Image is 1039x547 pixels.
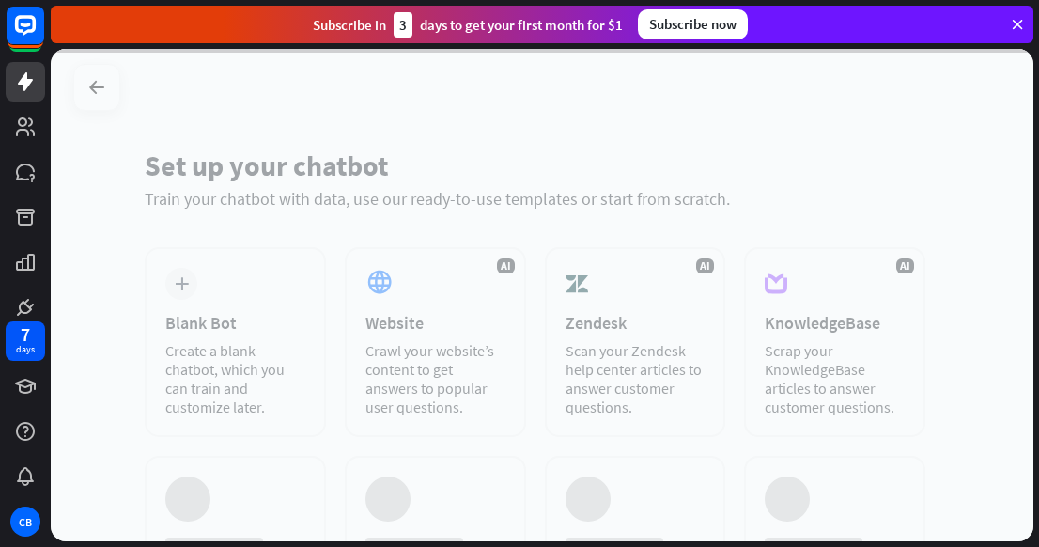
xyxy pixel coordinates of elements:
[394,12,412,38] div: 3
[21,326,30,343] div: 7
[313,12,623,38] div: Subscribe in days to get your first month for $1
[16,343,35,356] div: days
[638,9,748,39] div: Subscribe now
[10,507,40,537] div: CB
[6,321,45,361] a: 7 days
